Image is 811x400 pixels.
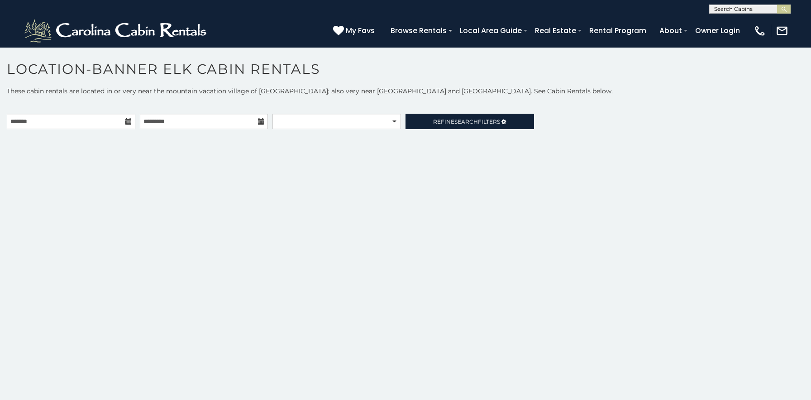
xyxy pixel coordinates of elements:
a: RefineSearchFilters [405,114,534,129]
a: Rental Program [585,23,651,39]
img: White-1-2.png [23,17,210,44]
a: Real Estate [530,23,581,39]
img: mail-regular-white.png [776,24,788,37]
a: Browse Rentals [386,23,451,39]
span: Search [454,118,478,125]
span: Refine Filters [433,118,500,125]
a: About [655,23,687,39]
a: Local Area Guide [455,23,526,39]
span: My Favs [346,25,375,36]
a: Owner Login [691,23,744,39]
a: My Favs [333,25,377,37]
img: phone-regular-white.png [754,24,766,37]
